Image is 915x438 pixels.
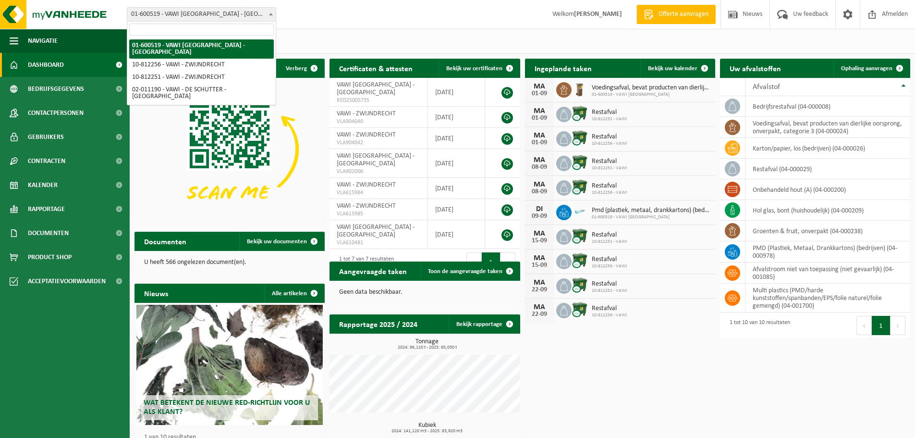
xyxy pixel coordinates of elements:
span: VAWI - ZWIJNDRECHT [337,110,396,117]
span: Bedrijfsgegevens [28,77,84,101]
span: Restafval [592,305,627,313]
span: Gebruikers [28,125,64,149]
img: WB-1100-CU [572,105,588,122]
li: 02-011190 - VAWI - DE SCHUTTER - [GEOGRAPHIC_DATA] [129,84,274,103]
div: MA [530,83,549,90]
span: Restafval [592,280,627,288]
td: hol glas, bont (huishoudelijk) (04-000209) [745,200,910,221]
button: 1 [872,316,891,335]
span: VAWI [GEOGRAPHIC_DATA] - [GEOGRAPHIC_DATA] [337,224,415,238]
td: karton/papier, los (bedrijven) (04-000026) [745,138,910,159]
div: 01-09 [530,90,549,97]
strong: [PERSON_NAME] [574,11,622,18]
span: VLA615984 [337,189,420,197]
span: 10-812256 - VAWI [592,141,627,147]
td: afvalstroom niet van toepassing (niet gevaarlijk) (04-001085) [745,263,910,284]
span: Contracten [28,149,65,173]
h2: Uw afvalstoffen [720,59,791,77]
span: VAWI [GEOGRAPHIC_DATA] - [GEOGRAPHIC_DATA] [337,81,415,96]
span: Kalender [28,173,58,197]
img: WB-1100-CU [572,154,588,171]
a: Toon de aangevraagde taken [420,262,519,281]
a: Bekijk uw kalender [640,59,714,78]
h2: Documenten [134,232,196,250]
h2: Rapportage 2025 / 2024 [329,314,427,333]
span: 01-600519 - VAWI [GEOGRAPHIC_DATA] [592,92,710,98]
span: Restafval [592,133,627,141]
span: VAWI - ZWIJNDRECHT [337,181,396,188]
span: VLA904040 [337,118,420,125]
div: 15-09 [530,262,549,269]
button: Previous [466,252,482,272]
span: 10-812251 - VAWI [592,288,627,294]
span: VAWI - ZWIJNDRECHT [337,131,396,138]
img: WB-1100-CU [572,179,588,195]
h2: Ingeplande taken [525,59,601,77]
button: Next [500,252,515,272]
td: onbehandeld hout (A) (04-000200) [745,179,910,200]
li: 10-812251 - VAWI - ZWIJNDRECHT [129,71,274,84]
span: 10-812251 - VAWI [592,239,627,245]
td: multi plastics (PMD/harde kunststoffen/spanbanden/EPS/folie naturel/folie gemengd) (04-001700) [745,284,910,313]
span: Acceptatievoorwaarden [28,269,106,293]
td: [DATE] [428,178,485,199]
div: 22-09 [530,287,549,293]
img: WB-1100-CU [572,130,588,146]
span: Offerte aanvragen [656,10,711,19]
div: 1 tot 10 van 10 resultaten [725,315,790,336]
button: Previous [856,316,872,335]
div: 15-09 [530,238,549,244]
span: Wat betekent de nieuwe RED-richtlijn voor u als klant? [144,399,310,416]
span: Restafval [592,182,627,190]
li: 01-600519 - VAWI [GEOGRAPHIC_DATA] - [GEOGRAPHIC_DATA] [129,39,274,59]
img: WB-1100-CU [572,301,588,318]
td: [DATE] [428,220,485,249]
span: 10-812256 - VAWI [592,263,627,269]
span: Toon de aangevraagde taken [428,268,502,275]
a: Bekijk uw documenten [239,232,324,251]
div: MA [530,279,549,287]
button: Verberg [278,59,324,78]
div: 1 tot 7 van 7 resultaten [334,251,394,273]
a: Wat betekent de nieuwe RED-richtlijn voor u als klant? [136,305,323,425]
td: [DATE] [428,128,485,149]
h3: Kubiek [334,422,520,434]
div: MA [530,181,549,188]
span: Ophaling aanvragen [841,65,892,72]
img: LP-SK-00060-HPE-11 [572,203,588,220]
li: 10-812256 - VAWI - ZWIJNDRECHT [129,59,274,71]
td: bedrijfsrestafval (04-000008) [745,96,910,117]
h2: Aangevraagde taken [329,262,416,280]
span: VLA610481 [337,239,420,247]
div: MA [530,156,549,164]
a: Bekijk rapportage [449,314,519,334]
button: Next [891,316,905,335]
div: 01-09 [530,115,549,122]
span: Documenten [28,221,69,245]
span: Dashboard [28,53,64,77]
span: RED25005735 [337,97,420,104]
span: 2024: 96,110 t - 2025: 65,030 t [334,345,520,350]
img: WB-0140-HPE-BN-01 [572,81,588,97]
span: Restafval [592,256,627,263]
img: WB-1100-CU [572,277,588,293]
span: 10-812256 - VAWI [592,190,627,196]
span: Restafval [592,231,627,239]
div: 01-09 [530,139,549,146]
td: [DATE] [428,199,485,220]
span: Afvalstof [753,83,780,91]
span: Bekijk uw kalender [648,65,697,72]
span: 01-600519 - VAWI NV - ANTWERPEN [127,8,276,21]
span: 2024: 141,120 m3 - 2025: 83,920 m3 [334,429,520,434]
div: 22-09 [530,311,549,318]
a: Ophaling aanvragen [833,59,909,78]
span: 10-812251 - VAWI [592,116,627,122]
span: Restafval [592,109,627,116]
img: WB-1100-CU [572,252,588,269]
td: voedingsafval, bevat producten van dierlijke oorsprong, onverpakt, categorie 3 (04-000024) [745,117,910,138]
span: 01-600519 - VAWI [GEOGRAPHIC_DATA] [592,214,710,220]
td: restafval (04-000029) [745,159,910,179]
a: Alle artikelen [264,284,324,303]
td: [DATE] [428,107,485,128]
div: 08-09 [530,164,549,171]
